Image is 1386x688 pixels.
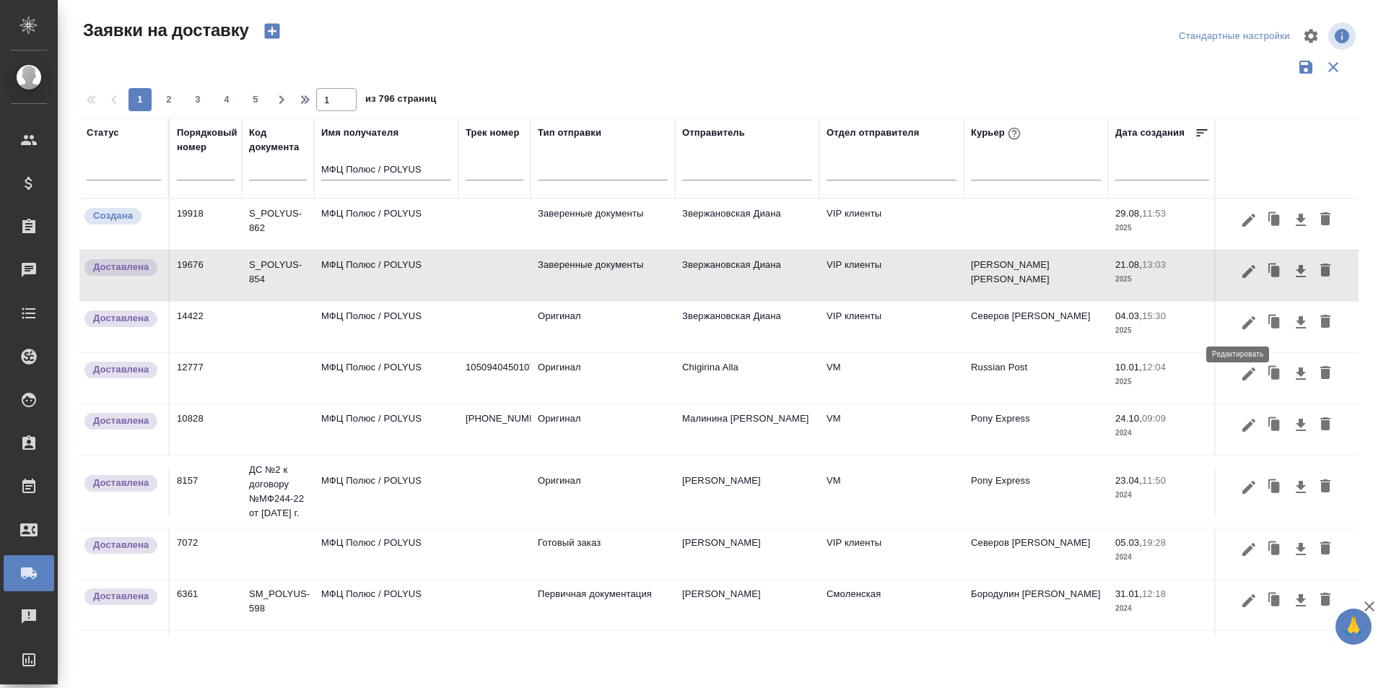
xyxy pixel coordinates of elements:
[249,126,307,154] div: Код документа
[531,404,675,455] td: Оригинал
[1142,588,1166,599] p: 12:18
[1142,362,1166,373] p: 12:04
[1237,536,1261,563] button: Редактировать
[87,126,119,140] div: Статус
[964,528,1108,579] td: Северов [PERSON_NAME]
[83,587,161,606] div: Документы доставлены, фактическая дата доставки проставиться автоматически
[538,126,601,140] div: Тип отправки
[964,353,1108,404] td: Russian Post
[93,209,133,223] p: Создана
[964,251,1108,301] td: [PERSON_NAME] [PERSON_NAME]
[314,580,458,630] td: МФЦ Полюс / POLYUS
[93,311,149,326] p: Доставлена
[242,580,314,630] td: SM_POLYUS-598
[531,466,675,517] td: Оригинал
[83,206,161,226] div: Новая заявка, еще не передана в работу
[93,476,149,490] p: Доставлена
[79,19,249,42] span: Заявки на доставку
[1115,588,1142,599] p: 31.01,
[1313,309,1338,336] button: Удалить
[83,474,161,493] div: Документы доставлены, фактическая дата доставки проставиться автоматически
[531,302,675,352] td: Оригинал
[1341,611,1366,642] span: 🙏
[1237,206,1261,234] button: Редактировать
[819,302,964,352] td: VIP клиенты
[314,466,458,517] td: МФЦ Полюс / POLYUS
[314,404,458,455] td: МФЦ Полюс / POLYUS
[1289,360,1313,388] button: Скачать
[157,88,180,111] button: 2
[93,538,149,552] p: Доставлена
[1115,550,1209,565] p: 2024
[819,580,964,630] td: Смоленская
[93,414,149,428] p: Доставлена
[365,90,436,111] span: из 796 страниц
[675,199,819,250] td: Звержановская Диана
[675,302,819,352] td: Звержановская Диана
[1142,259,1166,270] p: 13:03
[1115,323,1209,338] p: 2025
[242,456,314,528] td: ДС №2 к договору №МФ244-22 от [DATE] г.
[531,528,675,579] td: Готовый заказ
[1115,126,1185,140] div: Дата создания
[186,88,209,111] button: 3
[170,353,242,404] td: 12777
[186,92,209,107] span: 3
[244,88,267,111] button: 5
[819,251,964,301] td: VIP клиенты
[1335,609,1372,645] button: 🙏
[964,631,1108,682] td: Pony Express
[1289,412,1313,439] button: Скачать
[93,589,149,604] p: Доставлена
[819,528,964,579] td: VIP клиенты
[1294,19,1328,53] span: Настроить таблицу
[242,631,314,682] td: ДС
[1237,258,1261,285] button: Редактировать
[314,251,458,301] td: МФЦ Полюс / POLYUS
[314,199,458,250] td: МФЦ Полюс / POLYUS
[1289,587,1313,614] button: Скачать
[675,466,819,517] td: [PERSON_NAME]
[531,631,675,682] td: Оригинал
[819,404,964,455] td: VM
[531,580,675,630] td: Первичная документация
[964,580,1108,630] td: Бородулин [PERSON_NAME]
[1320,53,1347,81] button: Сбросить фильтры
[675,631,819,682] td: [PERSON_NAME]
[1115,362,1142,373] p: 10.01,
[819,466,964,517] td: VM
[1313,258,1338,285] button: Удалить
[1289,309,1313,336] button: Скачать
[1261,536,1289,563] button: Клонировать
[1142,475,1166,486] p: 11:50
[1115,488,1209,502] p: 2024
[1115,208,1142,219] p: 29.08,
[170,580,242,630] td: 6361
[83,360,161,380] div: Документы доставлены, фактическая дата доставки проставиться автоматически
[1261,360,1289,388] button: Клонировать
[321,126,398,140] div: Имя получателя
[675,528,819,579] td: [PERSON_NAME]
[1237,412,1261,439] button: Редактировать
[170,404,242,455] td: 10828
[1142,310,1166,321] p: 15:30
[170,302,242,352] td: 14422
[1115,310,1142,321] p: 04.03,
[1115,426,1209,440] p: 2024
[1313,587,1338,614] button: Удалить
[1261,412,1289,439] button: Клонировать
[1142,413,1166,424] p: 09:09
[458,404,531,455] td: [PHONE_NUMBER]
[1142,208,1166,219] p: 11:53
[177,126,237,154] div: Порядковый номер
[1237,474,1261,501] button: Редактировать
[157,92,180,107] span: 2
[83,412,161,431] div: Документы доставлены, фактическая дата доставки проставиться автоматически
[1115,221,1209,235] p: 2025
[1175,25,1294,48] div: split button
[170,199,242,250] td: 19918
[1115,375,1209,389] p: 2025
[682,126,745,140] div: Отправитель
[1313,206,1338,234] button: Удалить
[1313,360,1338,388] button: Удалить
